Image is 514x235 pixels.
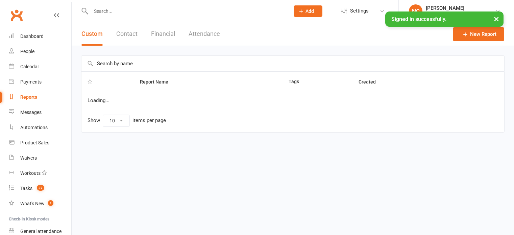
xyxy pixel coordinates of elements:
[20,49,34,54] div: People
[359,78,383,86] button: Created
[20,155,37,161] div: Waivers
[116,22,138,46] button: Contact
[359,79,383,85] span: Created
[20,64,39,69] div: Calendar
[48,200,53,206] span: 1
[37,185,44,191] span: 27
[490,11,503,26] button: ×
[81,22,103,46] button: Custom
[20,201,45,206] div: What's New
[350,3,369,19] span: Settings
[140,79,176,85] span: Report Name
[20,33,44,39] div: Dashboard
[20,94,37,100] div: Reports
[89,6,285,16] input: Search...
[305,8,314,14] span: Add
[9,150,71,166] a: Waivers
[20,170,41,176] div: Workouts
[81,92,504,109] td: Loading...
[151,22,175,46] button: Financial
[20,125,48,130] div: Automations
[391,16,446,22] span: Signed in successfully.
[20,140,49,145] div: Product Sales
[9,59,71,74] a: Calendar
[9,29,71,44] a: Dashboard
[294,5,322,17] button: Add
[81,56,504,71] input: Search by name
[9,196,71,211] a: What's New1
[132,118,166,123] div: items per page
[20,110,42,115] div: Messages
[9,166,71,181] a: Workouts
[8,7,25,24] a: Clubworx
[189,22,220,46] button: Attendance
[426,5,495,11] div: [PERSON_NAME]
[283,72,352,92] th: Tags
[453,27,504,41] a: New Report
[9,135,71,150] a: Product Sales
[409,4,422,18] div: NC
[20,229,62,234] div: General attendance
[9,105,71,120] a: Messages
[426,11,495,17] div: Balance In Motion Physiotherapy
[20,79,42,85] div: Payments
[9,74,71,90] a: Payments
[9,90,71,105] a: Reports
[9,181,71,196] a: Tasks 27
[9,44,71,59] a: People
[9,120,71,135] a: Automations
[20,186,32,191] div: Tasks
[88,115,166,127] div: Show
[140,78,176,86] button: Report Name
